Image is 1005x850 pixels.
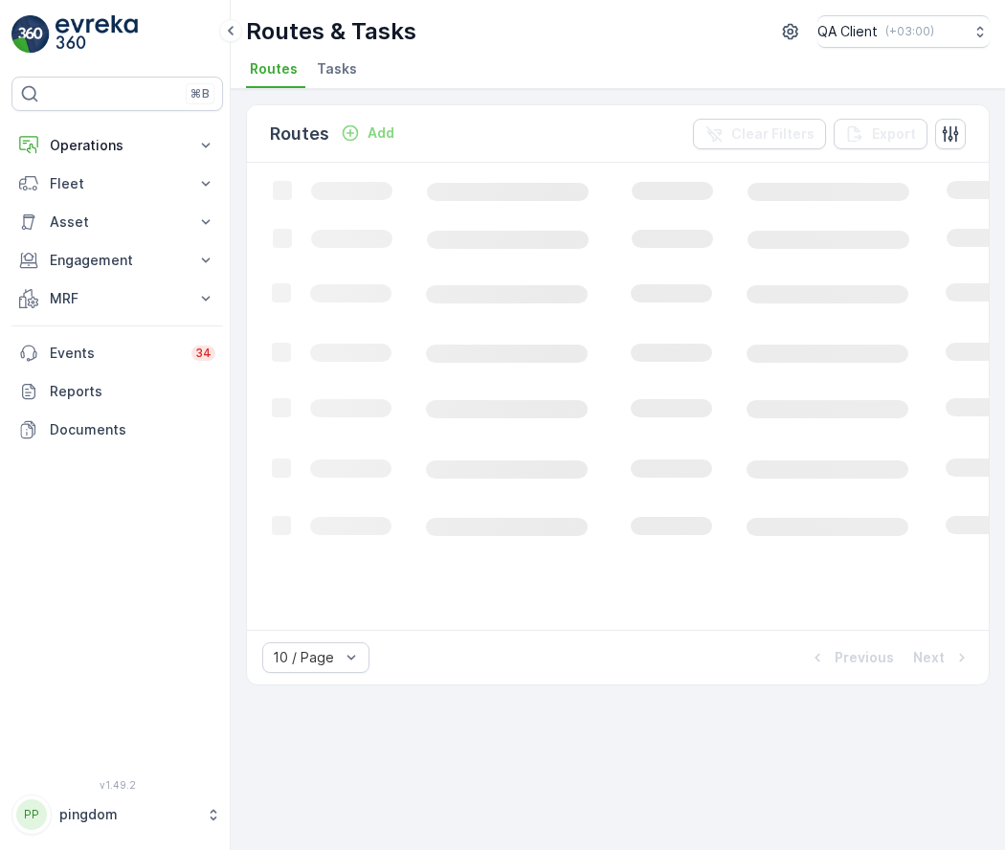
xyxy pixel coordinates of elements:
[246,16,416,47] p: Routes & Tasks
[872,124,916,144] p: Export
[731,124,815,144] p: Clear Filters
[50,136,185,155] p: Operations
[333,122,402,145] button: Add
[835,648,894,667] p: Previous
[817,22,878,41] p: QA Client
[806,646,896,669] button: Previous
[50,382,215,401] p: Reports
[50,251,185,270] p: Engagement
[11,126,223,165] button: Operations
[195,346,212,361] p: 34
[50,344,180,363] p: Events
[56,15,138,54] img: logo_light-DOdMpM7g.png
[250,59,298,78] span: Routes
[11,794,223,835] button: PPpingdom
[50,420,215,439] p: Documents
[270,121,329,147] p: Routes
[911,646,973,669] button: Next
[50,174,185,193] p: Fleet
[834,119,927,149] button: Export
[11,779,223,791] span: v 1.49.2
[368,123,394,143] p: Add
[11,15,50,54] img: logo
[885,24,934,39] p: ( +03:00 )
[50,289,185,308] p: MRF
[50,212,185,232] p: Asset
[11,165,223,203] button: Fleet
[11,280,223,318] button: MRF
[11,203,223,241] button: Asset
[913,648,945,667] p: Next
[817,15,990,48] button: QA Client(+03:00)
[11,372,223,411] a: Reports
[11,241,223,280] button: Engagement
[59,805,196,824] p: pingdom
[190,86,210,101] p: ⌘B
[16,799,47,830] div: PP
[11,334,223,372] a: Events34
[317,59,357,78] span: Tasks
[11,411,223,449] a: Documents
[693,119,826,149] button: Clear Filters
